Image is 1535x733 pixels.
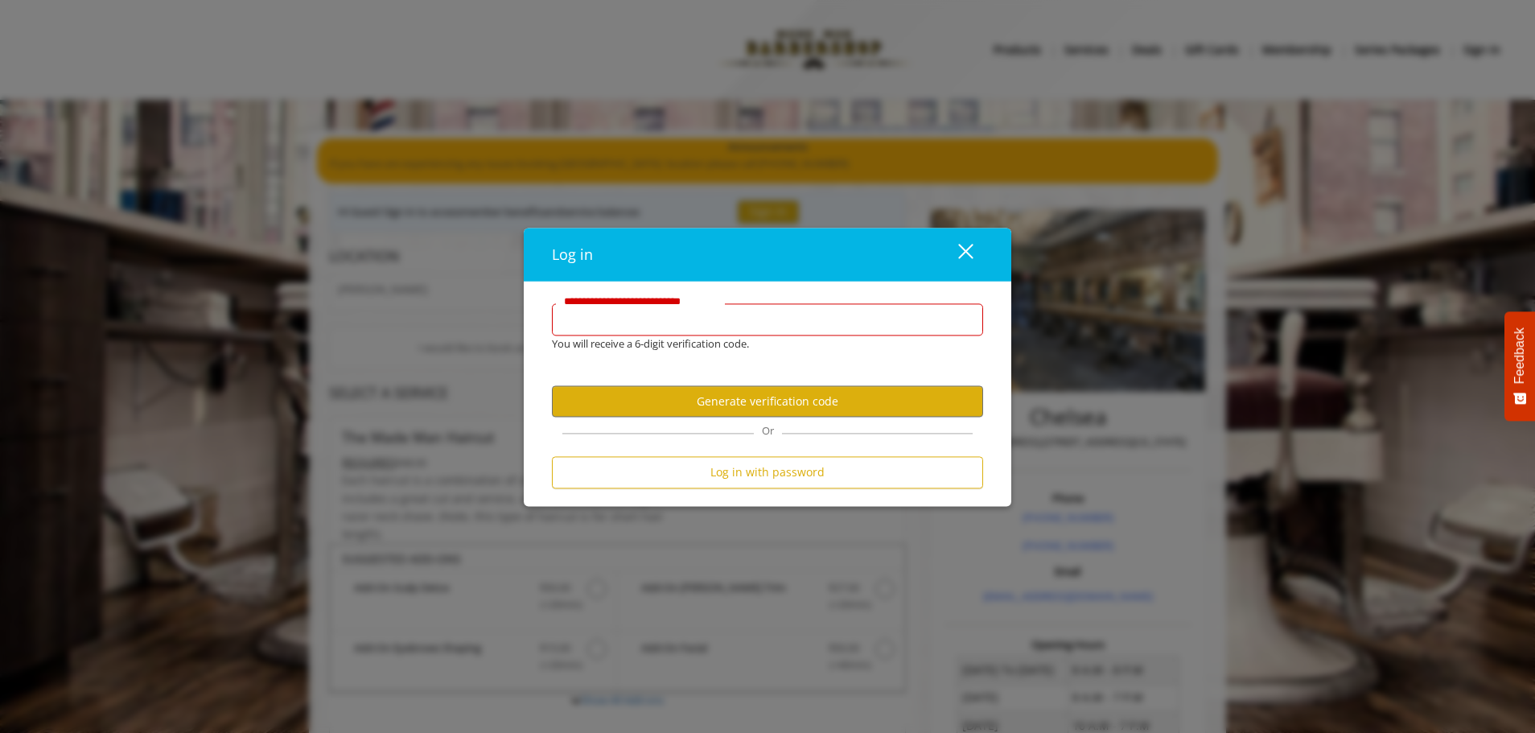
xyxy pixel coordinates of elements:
span: Log in [552,245,593,264]
button: Feedback - Show survey [1504,311,1535,421]
div: You will receive a 6-digit verification code. [540,336,971,352]
span: Or [754,424,782,439]
button: close dialog [928,238,983,271]
button: Generate verification code [552,386,983,418]
button: Log in with password [552,457,983,488]
span: Feedback [1512,327,1527,384]
div: close dialog [940,242,972,266]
